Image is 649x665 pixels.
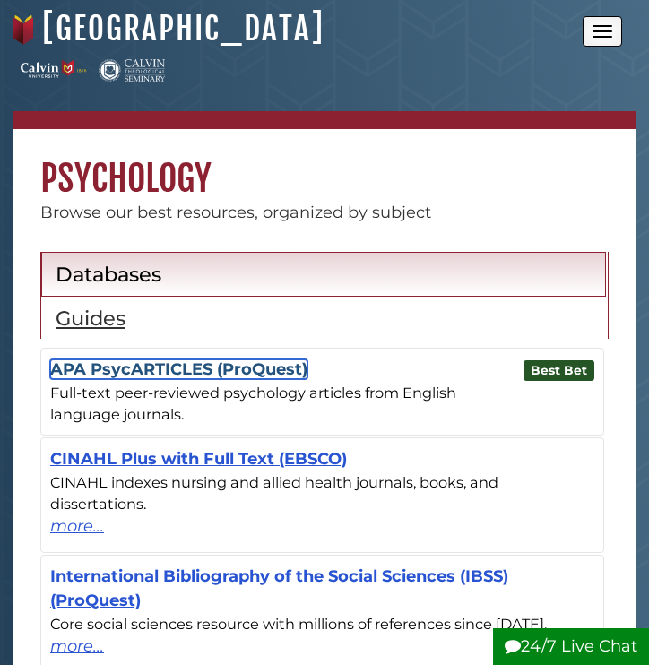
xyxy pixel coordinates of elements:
div: Full-text peer-reviewed psychology articles from English language journals. [50,382,594,426]
h2: Guides [56,306,592,331]
div: Browse our best resources, organized by subject [13,201,636,225]
a: [GEOGRAPHIC_DATA] [42,9,324,48]
a: CINAHL Plus with Full Text (EBSCO) [50,449,347,469]
a: more... [50,514,594,539]
button: Open the menu [583,16,622,47]
a: International Bibliography of the Social Sciences (IBSS) (ProQuest) [50,566,508,610]
button: 24/7 Live Chat [493,628,649,665]
nav: breadcrumb [13,111,636,129]
h2: Databases [56,262,592,287]
h1: Psychology [13,129,636,201]
img: Calvin Theological Seminary [99,59,165,82]
div: Core social sciences resource with millions of references since [DATE]. [50,613,594,635]
a: APA PsycARTICLES (ProQuest) [50,359,307,379]
a: more... [50,635,594,659]
a: Guides [41,296,606,340]
a: Databases [41,252,606,297]
span: Best Bet [524,360,595,381]
div: CINAHL indexes nursing and allied health journals, books, and dissertations. [50,471,594,515]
